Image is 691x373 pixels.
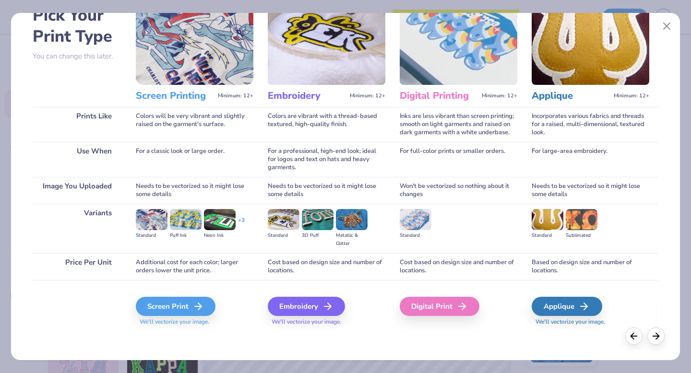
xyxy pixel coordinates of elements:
[302,209,334,230] img: 3D Puff
[336,232,368,248] div: Metallic & Glitter
[614,93,649,99] span: Minimum: 12+
[400,142,517,177] div: For full-color prints or smaller orders.
[33,52,121,60] p: You can change this later.
[268,90,346,102] h3: Embroidery
[136,232,167,240] div: Standard
[136,209,167,230] img: Standard
[400,177,517,204] div: Won't be vectorized so nothing about it changes
[136,177,253,204] div: Needs to be vectorized so it might lose some details
[658,17,676,35] button: Close
[33,204,121,253] div: Variants
[532,107,649,142] div: Incorporates various fabrics and threads for a raised, multi-dimensional, textured look.
[532,318,649,326] span: We'll vectorize your image.
[268,232,299,240] div: Standard
[400,232,431,240] div: Standard
[400,90,478,102] h3: Digital Printing
[136,142,253,177] div: For a classic look or large order.
[336,209,368,230] img: Metallic & Glitter
[218,93,253,99] span: Minimum: 12+
[268,107,385,142] div: Colors are vibrant with a thread-based textured, high-quality finish.
[566,232,597,240] div: Sublimated
[400,107,517,142] div: Inks are less vibrant than screen printing; smooth on light garments and raised on dark garments ...
[400,253,517,280] div: Cost based on design size and number of locations.
[566,209,597,230] img: Sublimated
[136,90,214,102] h3: Screen Printing
[33,5,121,47] h2: Pick Your Print Type
[33,253,121,280] div: Price Per Unit
[238,216,245,233] div: + 3
[302,232,334,240] div: 3D Puff
[268,297,345,316] div: Embroidery
[204,232,236,240] div: Neon Ink
[350,93,385,99] span: Minimum: 12+
[482,93,517,99] span: Minimum: 12+
[532,209,563,230] img: Standard
[532,90,610,102] h3: Applique
[268,318,385,326] span: We'll vectorize your image.
[170,209,202,230] img: Puff Ink
[268,177,385,204] div: Needs to be vectorized so it might lose some details
[400,297,479,316] div: Digital Print
[204,209,236,230] img: Neon Ink
[33,177,121,204] div: Image You Uploaded
[532,142,649,177] div: For large-area embroidery.
[170,232,202,240] div: Puff Ink
[532,297,602,316] div: Applique
[268,253,385,280] div: Cost based on design size and number of locations.
[532,177,649,204] div: Needs to be vectorized so it might lose some details
[268,209,299,230] img: Standard
[136,297,215,316] div: Screen Print
[136,107,253,142] div: Colors will be very vibrant and slightly raised on the garment's surface.
[532,232,563,240] div: Standard
[400,209,431,230] img: Standard
[33,107,121,142] div: Prints Like
[33,142,121,177] div: Use When
[532,253,649,280] div: Based on design size and number of locations.
[268,142,385,177] div: For a professional, high-end look; ideal for logos and text on hats and heavy garments.
[136,253,253,280] div: Additional cost for each color; larger orders lower the unit price.
[136,318,253,326] span: We'll vectorize your image.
